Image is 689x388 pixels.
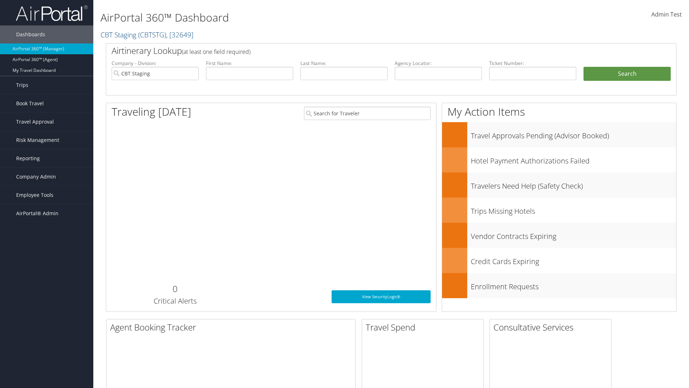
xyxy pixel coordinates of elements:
span: Company Admin [16,168,56,186]
label: Last Name: [300,60,388,67]
span: Employee Tools [16,186,53,204]
a: Vendor Contracts Expiring [442,223,676,248]
a: Travelers Need Help (Safety Check) [442,172,676,198]
h3: Credit Cards Expiring [471,253,676,267]
h2: 0 [112,283,238,295]
a: Trips Missing Hotels [442,198,676,223]
h2: Agent Booking Tracker [110,321,355,333]
a: Admin Test [651,4,682,26]
h3: Travel Approvals Pending (Advisor Booked) [471,127,676,141]
h3: Vendor Contracts Expiring [471,228,676,241]
h3: Trips Missing Hotels [471,203,676,216]
span: , [ 32649 ] [166,30,193,40]
a: Enrollment Requests [442,273,676,298]
button: Search [583,67,671,81]
h1: AirPortal 360™ Dashboard [100,10,488,25]
h1: My Action Items [442,104,676,119]
span: Reporting [16,149,40,167]
span: Admin Test [651,10,682,18]
span: Trips [16,76,28,94]
span: AirPortal® Admin [16,204,58,222]
span: Book Travel [16,94,44,112]
h2: Airtinerary Lookup [112,45,623,57]
h2: Consultative Services [493,321,611,333]
span: Travel Approval [16,113,54,131]
h2: Travel Spend [366,321,483,333]
span: (at least one field required) [182,48,250,56]
h3: Enrollment Requests [471,278,676,292]
a: CBT Staging [100,30,193,40]
label: First Name: [206,60,293,67]
img: airportal-logo.png [16,5,88,22]
h1: Traveling [DATE] [112,104,191,119]
label: Agency Locator: [395,60,482,67]
a: Travel Approvals Pending (Advisor Booked) [442,122,676,147]
h3: Travelers Need Help (Safety Check) [471,177,676,191]
a: Credit Cards Expiring [442,248,676,273]
h3: Hotel Payment Authorizations Failed [471,152,676,166]
a: View SecurityLogic® [332,290,431,303]
span: Dashboards [16,26,45,43]
span: ( CBTSTG ) [138,30,166,40]
label: Company - Division: [112,60,199,67]
a: Hotel Payment Authorizations Failed [442,147,676,172]
input: Search for Traveler [304,107,431,120]
span: Risk Management [16,131,59,149]
label: Ticket Number: [489,60,576,67]
h3: Critical Alerts [112,296,238,306]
